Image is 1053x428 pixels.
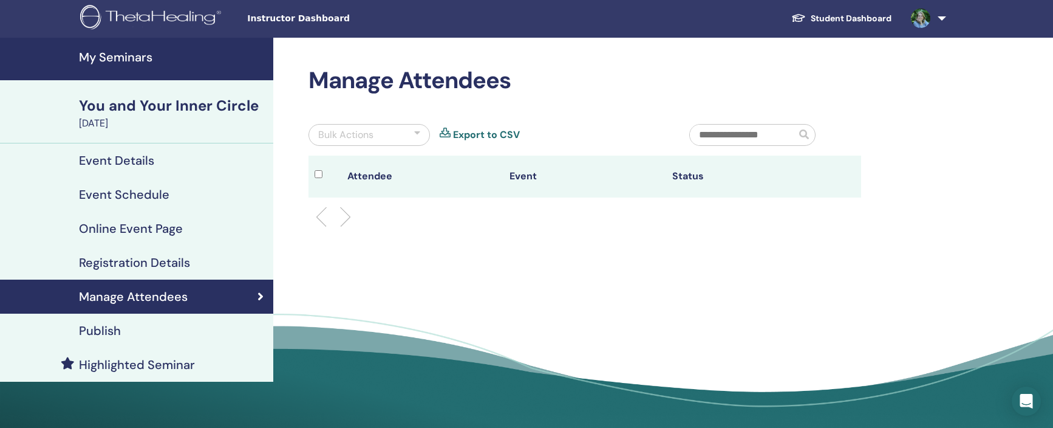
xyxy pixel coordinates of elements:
img: default.jpg [911,9,930,28]
th: Event [503,156,666,198]
div: You and Your Inner Circle [79,95,266,116]
a: Export to CSV [453,128,520,142]
h4: Event Schedule [79,187,169,202]
h4: Online Event Page [79,221,183,236]
div: Open Intercom Messenger [1012,387,1041,416]
h2: Manage Attendees [308,67,861,95]
h4: Event Details [79,153,154,168]
h4: Registration Details [79,255,190,270]
div: Bulk Actions [318,128,373,142]
a: You and Your Inner Circle[DATE] [72,95,273,131]
h4: Publish [79,323,121,338]
th: Status [666,156,829,198]
div: [DATE] [79,116,266,131]
span: Instructor Dashboard [247,12,429,25]
img: graduation-cap-white.svg [791,13,806,23]
th: Attendee [341,156,504,198]
h4: Highlighted Seminar [79,357,195,372]
img: logo.png [80,5,225,32]
h4: My Seminars [79,50,266,64]
a: Student Dashboard [782,7,901,30]
h4: Manage Attendees [79,289,188,304]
